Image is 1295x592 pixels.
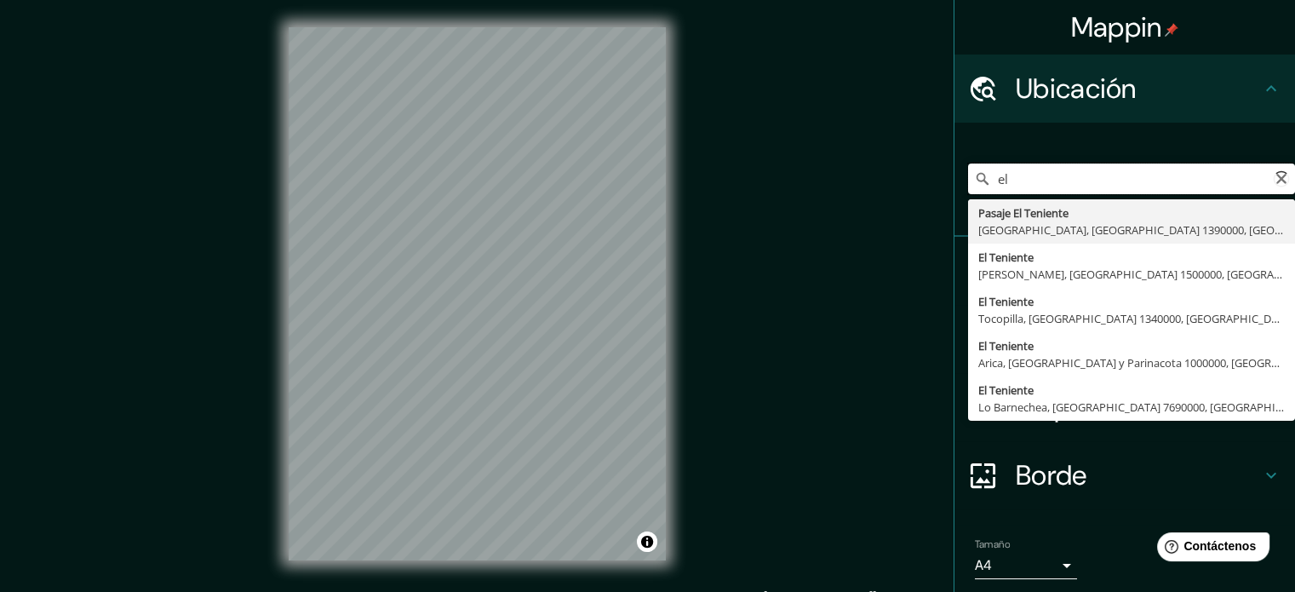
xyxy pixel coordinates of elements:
[954,373,1295,441] div: Disposición
[975,552,1077,579] div: A4
[978,311,1294,326] font: Tocopilla, [GEOGRAPHIC_DATA] 1340000, [GEOGRAPHIC_DATA]
[1016,457,1087,493] font: Borde
[1165,23,1178,37] img: pin-icon.png
[978,250,1034,265] font: El Teniente
[289,27,666,560] canvas: Mapa
[1071,9,1162,45] font: Mappin
[968,164,1295,194] input: Elige tu ciudad o zona
[954,305,1295,373] div: Estilo
[637,532,657,552] button: Activar o desactivar atribución
[1143,526,1276,573] iframe: Lanzador de widgets de ayuda
[978,205,1069,221] font: Pasaje El Teniente
[975,537,1010,551] font: Tamaño
[954,441,1295,509] div: Borde
[975,556,992,574] font: A4
[954,55,1295,123] div: Ubicación
[978,294,1034,309] font: El Teniente
[978,338,1034,353] font: El Teniente
[978,382,1034,398] font: El Teniente
[954,237,1295,305] div: Patas
[1016,71,1137,106] font: Ubicación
